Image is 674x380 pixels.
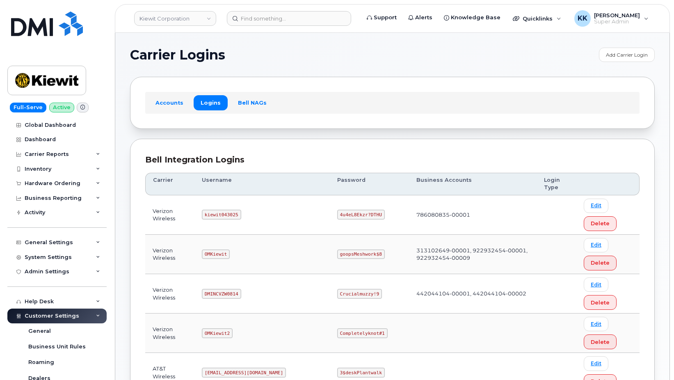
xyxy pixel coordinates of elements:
[194,95,228,110] a: Logins
[231,95,274,110] a: Bell NAGs
[584,317,608,331] a: Edit
[202,250,230,259] code: OMKiewit
[409,195,537,235] td: 786080835-00001
[584,277,608,292] a: Edit
[145,195,194,235] td: Verizon Wireless
[337,289,382,299] code: Crucialmuzzy!9
[537,173,576,195] th: Login Type
[130,49,225,61] span: Carrier Logins
[591,259,610,267] span: Delete
[584,295,617,310] button: Delete
[337,210,385,220] code: 4u4eL8Ekzr?DTHU
[330,173,409,195] th: Password
[638,344,668,374] iframe: Messenger Launcher
[145,314,194,353] td: Verizon Wireless
[584,216,617,231] button: Delete
[149,95,190,110] a: Accounts
[194,173,330,195] th: Username
[145,154,640,166] div: Bell Integration Logins
[145,173,194,195] th: Carrier
[584,356,608,371] a: Edit
[409,173,537,195] th: Business Accounts
[584,238,608,252] a: Edit
[584,256,617,270] button: Delete
[409,235,537,274] td: 313102649-00001, 922932454-00001, 922932454-00009
[591,220,610,227] span: Delete
[337,328,388,338] code: Completelyknot#1
[584,199,608,213] a: Edit
[202,289,241,299] code: DMINCVZW0814
[145,235,194,274] td: Verizon Wireless
[202,328,233,338] code: OMKiewit2
[591,338,610,346] span: Delete
[409,274,537,314] td: 442044104-00001, 442044104-00002
[337,368,385,378] code: 3$deskPlantwalk
[145,274,194,314] td: Verizon Wireless
[591,299,610,307] span: Delete
[599,48,655,62] a: Add Carrier Login
[202,368,286,378] code: [EMAIL_ADDRESS][DOMAIN_NAME]
[337,250,385,259] code: goopsMeshwork$8
[584,334,617,349] button: Delete
[202,210,241,220] code: kiewit043025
